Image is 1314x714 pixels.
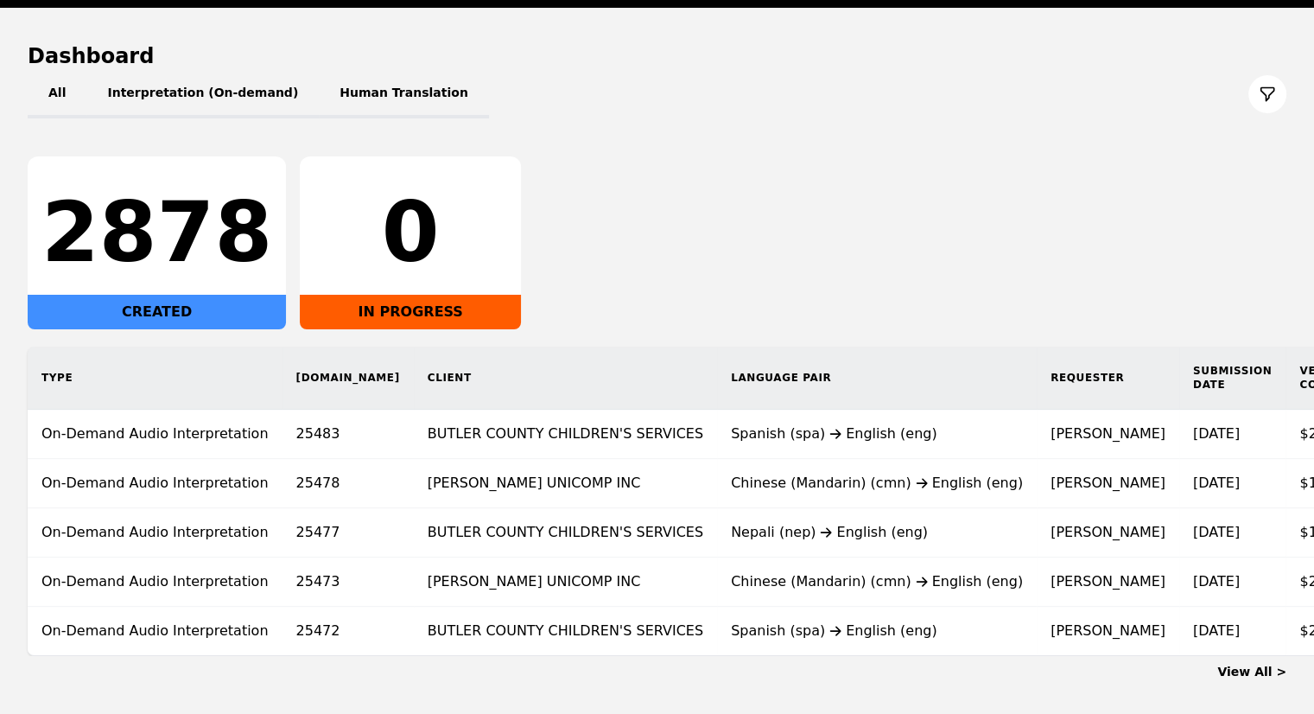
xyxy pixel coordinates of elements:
td: [PERSON_NAME] UNICOMP INC [414,459,717,508]
a: View All > [1217,665,1286,679]
td: On-Demand Audio Interpretation [28,558,282,607]
h1: Dashboard [28,42,1286,70]
td: BUTLER COUNTY CHILDREN'S SERVICES [414,508,717,558]
th: Client [414,347,717,410]
td: BUTLER COUNTY CHILDREN'S SERVICES [414,410,717,459]
button: Filter [1248,75,1286,113]
time: [DATE] [1193,524,1240,540]
time: [DATE] [1193,425,1240,442]
th: Language Pair [717,347,1037,410]
div: CREATED [28,295,286,329]
td: 25478 [282,459,414,508]
td: On-Demand Audio Interpretation [28,607,282,656]
button: Human Translation [319,70,489,118]
th: Submission Date [1179,347,1285,410]
td: 25483 [282,410,414,459]
div: Chinese (Mandarin) (cmn) English (eng) [731,571,1023,592]
td: [PERSON_NAME] [1037,410,1179,459]
th: Requester [1037,347,1179,410]
div: Chinese (Mandarin) (cmn) English (eng) [731,473,1023,494]
td: On-Demand Audio Interpretation [28,410,282,459]
td: 25473 [282,558,414,607]
th: [DOMAIN_NAME] [282,347,414,410]
td: [PERSON_NAME] [1037,508,1179,558]
time: [DATE] [1193,573,1240,590]
div: Spanish (spa) English (eng) [731,424,1023,444]
div: IN PROGRESS [300,295,521,329]
button: All [28,70,86,118]
td: [PERSON_NAME] UNICOMP INC [414,558,717,607]
td: [PERSON_NAME] [1037,558,1179,607]
div: 2878 [41,191,272,274]
td: On-Demand Audio Interpretation [28,508,282,558]
td: 25477 [282,508,414,558]
button: Interpretation (On-demand) [86,70,319,118]
td: 25472 [282,607,414,656]
div: 0 [314,191,507,274]
div: Nepali (nep) English (eng) [731,522,1023,543]
time: [DATE] [1193,622,1240,639]
th: Type [28,347,282,410]
td: [PERSON_NAME] [1037,607,1179,656]
td: [PERSON_NAME] [1037,459,1179,508]
div: Spanish (spa) English (eng) [731,621,1023,641]
td: On-Demand Audio Interpretation [28,459,282,508]
td: BUTLER COUNTY CHILDREN'S SERVICES [414,607,717,656]
time: [DATE] [1193,475,1240,491]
